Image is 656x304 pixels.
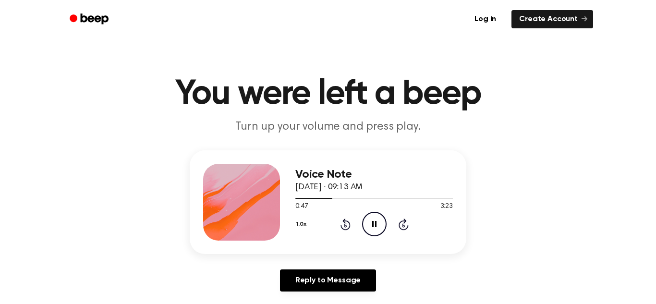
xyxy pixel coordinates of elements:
a: Create Account [511,10,593,28]
a: Beep [63,10,117,29]
span: 3:23 [440,202,453,212]
button: 1.0x [295,216,310,232]
a: Reply to Message [280,269,376,292]
a: Log in [465,8,506,30]
h3: Voice Note [295,168,453,181]
h1: You were left a beep [82,77,574,111]
p: Turn up your volume and press play. [144,119,512,135]
span: 0:47 [295,202,308,212]
span: [DATE] · 09:13 AM [295,183,363,192]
